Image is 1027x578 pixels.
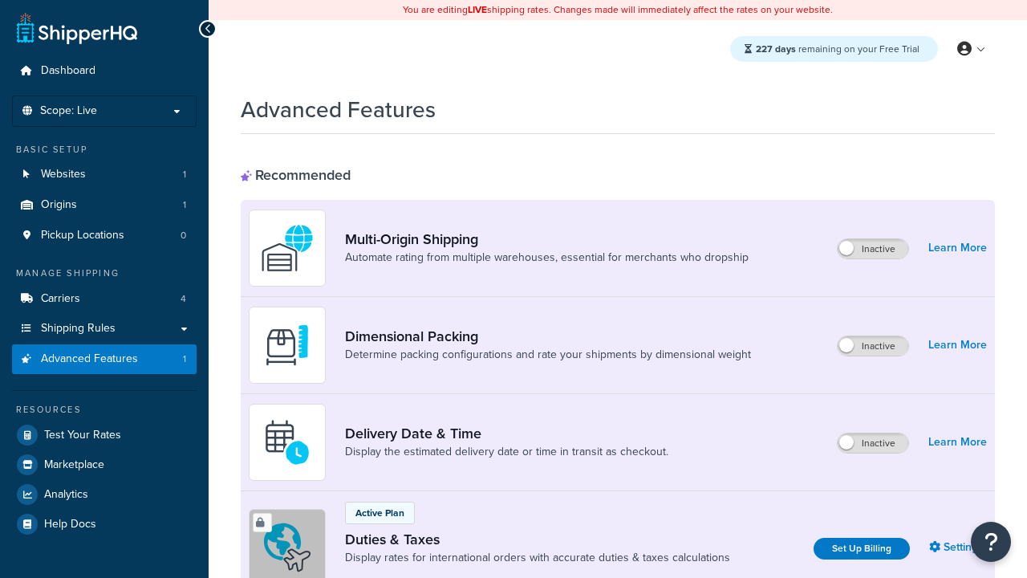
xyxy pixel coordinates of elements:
[41,168,86,181] span: Websites
[41,64,95,78] span: Dashboard
[41,292,80,306] span: Carriers
[12,480,197,509] a: Analytics
[838,336,908,356] label: Inactive
[183,352,186,366] span: 1
[928,334,987,356] a: Learn More
[355,506,404,520] p: Active Plan
[971,522,1011,562] button: Open Resource Center
[259,220,315,276] img: WatD5o0RtDAAAAAElFTkSuQmCC
[756,42,919,56] span: remaining on your Free Trial
[468,2,487,17] b: LIVE
[44,518,96,531] span: Help Docs
[12,267,197,280] div: Manage Shipping
[41,229,124,242] span: Pickup Locations
[259,414,315,470] img: gfkeb5ejjkALwAAAABJRU5ErkJggg==
[241,94,436,125] h1: Advanced Features
[183,198,186,212] span: 1
[345,230,749,248] a: Multi-Origin Shipping
[928,431,987,454] a: Learn More
[12,221,197,250] li: Pickup Locations
[241,166,351,184] div: Recommended
[259,317,315,373] img: DTVBYsAAAAAASUVORK5CYII=
[345,425,668,442] a: Delivery Date & Time
[12,421,197,450] a: Test Your Rates
[929,536,987,559] a: Settings
[40,104,97,118] span: Scope: Live
[345,550,730,566] a: Display rates for international orders with accurate duties & taxes calculations
[838,239,908,258] label: Inactive
[181,229,186,242] span: 0
[41,352,138,366] span: Advanced Features
[345,328,751,345] a: Dimensional Packing
[345,444,668,460] a: Display the estimated delivery date or time in transit as checkout.
[12,190,197,220] a: Origins1
[44,458,104,472] span: Marketplace
[12,314,197,344] a: Shipping Rules
[12,221,197,250] a: Pickup Locations0
[345,347,751,363] a: Determine packing configurations and rate your shipments by dimensional weight
[12,450,197,479] a: Marketplace
[12,403,197,417] div: Resources
[12,510,197,539] a: Help Docs
[12,284,197,314] a: Carriers4
[41,322,116,336] span: Shipping Rules
[345,250,749,266] a: Automate rating from multiple warehouses, essential for merchants who dropship
[183,168,186,181] span: 1
[928,237,987,259] a: Learn More
[12,160,197,189] li: Websites
[12,344,197,374] li: Advanced Features
[12,143,197,157] div: Basic Setup
[44,488,88,502] span: Analytics
[345,531,730,548] a: Duties & Taxes
[12,56,197,86] a: Dashboard
[838,433,908,453] label: Inactive
[44,429,121,442] span: Test Your Rates
[41,198,77,212] span: Origins
[12,190,197,220] li: Origins
[756,42,796,56] strong: 227 days
[12,284,197,314] li: Carriers
[181,292,186,306] span: 4
[814,538,910,560] a: Set Up Billing
[12,344,197,374] a: Advanced Features1
[12,160,197,189] a: Websites1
